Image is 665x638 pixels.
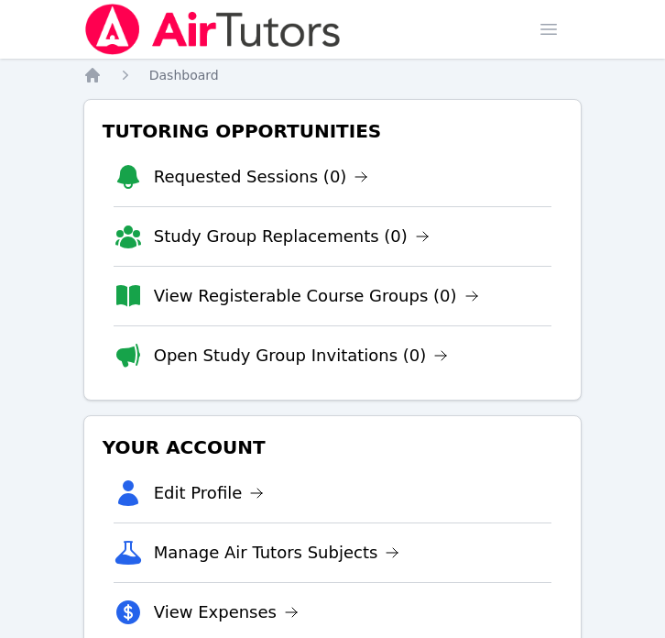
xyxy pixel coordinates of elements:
[154,164,369,190] a: Requested Sessions (0)
[154,599,299,625] a: View Expenses
[149,68,219,82] span: Dashboard
[99,431,567,464] h3: Your Account
[149,66,219,84] a: Dashboard
[83,4,343,55] img: Air Tutors
[83,66,583,84] nav: Breadcrumb
[154,224,430,249] a: Study Group Replacements (0)
[99,115,567,148] h3: Tutoring Opportunities
[154,540,400,566] a: Manage Air Tutors Subjects
[154,343,449,368] a: Open Study Group Invitations (0)
[154,283,479,309] a: View Registerable Course Groups (0)
[154,480,265,506] a: Edit Profile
